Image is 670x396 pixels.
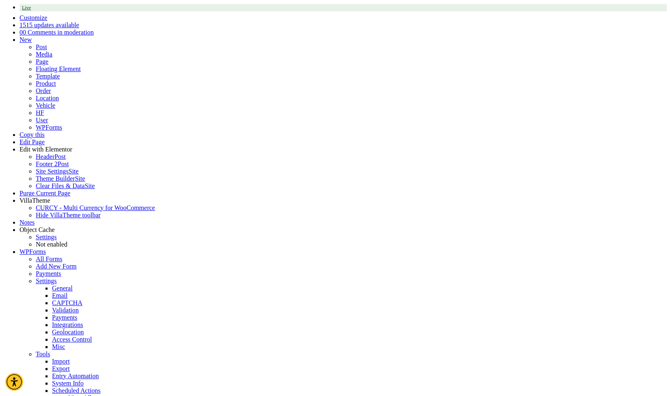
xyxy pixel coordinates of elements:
a: Customize [20,14,47,21]
span: 15 updates available [26,22,79,28]
a: Tools [36,351,50,357]
a: Payments [52,314,77,321]
a: Site SettingsSite [36,168,78,175]
a: Order [36,87,51,94]
a: Settings [36,277,57,284]
a: Entry Automation [52,372,99,379]
a: Export [52,365,70,372]
a: WPForms [36,124,62,131]
a: Media [36,51,52,58]
a: Copy this [20,131,45,138]
a: Payments [36,270,61,277]
span: 0 [20,29,23,36]
a: Purge Current Page [20,190,70,197]
span: Site [68,168,78,175]
span: 0 Comments in moderation [23,29,94,36]
a: Location [36,95,59,102]
a: Post [36,43,47,50]
span: Post [58,160,69,167]
a: Theme BuilderSite [36,175,85,182]
a: Geolocation [52,329,84,335]
a: Integrations [52,321,83,328]
span: Theme Builder [36,175,75,182]
span: New [20,36,32,43]
a: Email [52,292,67,299]
span: Edit with Elementor [20,146,72,153]
a: Notes [20,219,35,226]
a: Scheduled Actions [52,387,101,394]
span: 15 [20,22,26,28]
a: Page [36,58,48,65]
span: Site [75,175,85,182]
a: Validation [52,307,79,314]
a: Add New Form [36,263,76,270]
div: Accessibility Menu [5,373,23,391]
a: Template [36,73,60,80]
a: CAPTCHA [52,299,82,306]
span: Footer 2 [36,160,58,167]
span: Site [85,182,95,189]
a: General [52,285,73,292]
span: Header [36,153,54,160]
a: Settings [36,234,57,240]
div: Status: Not enabled [36,241,667,248]
a: Vehicle [36,102,55,109]
div: VillaTheme [20,197,667,204]
div: Object Cache [20,226,667,234]
a: Access Control [52,336,92,343]
a: Import [52,358,70,365]
ul: New [20,43,667,131]
a: Floating Element [36,65,81,72]
a: Product [36,80,56,87]
a: System Info [52,380,84,387]
a: User [36,117,48,123]
a: WPForms [20,248,46,255]
a: All Forms [36,255,62,262]
a: Edit Page [20,138,45,145]
a: HeaderPost [36,153,66,160]
a: Footer 2Post [36,160,69,167]
span: Clear Files & Data [36,182,85,189]
a: HF [36,109,44,116]
span: Site Settings [36,168,68,175]
a: Live [20,4,667,11]
a: CURCY - Multi Currency for WooCommerce [36,204,155,211]
a: Clear Files & DataSite [36,182,95,189]
span: Hide VillaTheme toolbar [36,212,101,219]
a: Misc [52,343,65,350]
span: Post [54,153,66,160]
